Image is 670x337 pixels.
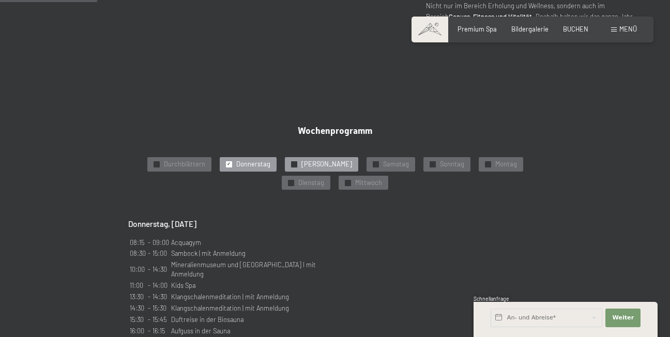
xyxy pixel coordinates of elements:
td: 15:30 [152,303,170,314]
td: 09:00 [152,238,170,248]
td: - [147,238,151,248]
td: 14:30 [129,303,146,314]
span: ✓ [155,161,158,167]
span: ✓ [346,180,350,186]
span: ✓ [292,161,296,167]
td: 15:45 [152,315,170,325]
span: Durchblättern [164,160,205,169]
td: 08:30 [129,249,146,259]
span: Sonntag [440,160,464,169]
span: Dienstag [298,178,324,188]
span: Mittwoch [355,178,382,188]
td: 13:30 [129,292,146,302]
td: Klangschalenmeditation | mit Anmeldung [171,303,327,314]
td: - [147,249,151,259]
td: - [147,281,151,291]
td: - [147,260,151,280]
a: Bildergalerie [511,25,549,33]
td: 16:00 [129,326,146,336]
span: [PERSON_NAME] [301,160,352,169]
td: - [147,326,151,336]
td: Aufguss in der Sauna [171,326,327,336]
span: Wochenprogramm [298,126,372,136]
td: 14:00 [152,281,170,291]
a: BUCHEN [563,25,588,33]
strong: Genuss, Fitness und Vitalität [449,12,532,21]
td: 15:30 [129,315,146,325]
td: 16:15 [152,326,170,336]
td: 08:15 [129,238,146,248]
td: Mineralienmuseum und [GEOGRAPHIC_DATA] I mit Anmeldung [171,260,327,280]
span: Donnerstag [236,160,270,169]
td: 10:00 [129,260,146,280]
span: Weiter [612,314,634,322]
span: ✓ [290,180,293,186]
td: - [147,292,151,302]
td: Acquagym [171,238,327,248]
td: 11:00 [129,281,146,291]
span: ✓ [374,161,377,167]
span: ✓ [431,161,434,167]
span: ✓ [486,161,490,167]
td: 14:30 [152,292,170,302]
td: Sambock | mit Anmeldung [171,249,327,259]
td: 14:30 [152,260,170,280]
span: Schnellanfrage [474,296,509,302]
td: Duftreise in der Biosauna [171,315,327,325]
span: Samstag [383,160,409,169]
td: Kids Spa [171,281,327,291]
td: - [147,315,151,325]
a: Premium Spa [458,25,497,33]
span: ✓ [227,161,231,167]
b: Donnerstag, [DATE] [128,219,196,228]
span: Menü [619,25,637,33]
span: Montag [495,160,517,169]
td: - [147,303,151,314]
td: Klangschalenmeditation | mit Anmeldung [171,292,327,302]
td: 15:00 [152,249,170,259]
button: Weiter [605,309,641,327]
